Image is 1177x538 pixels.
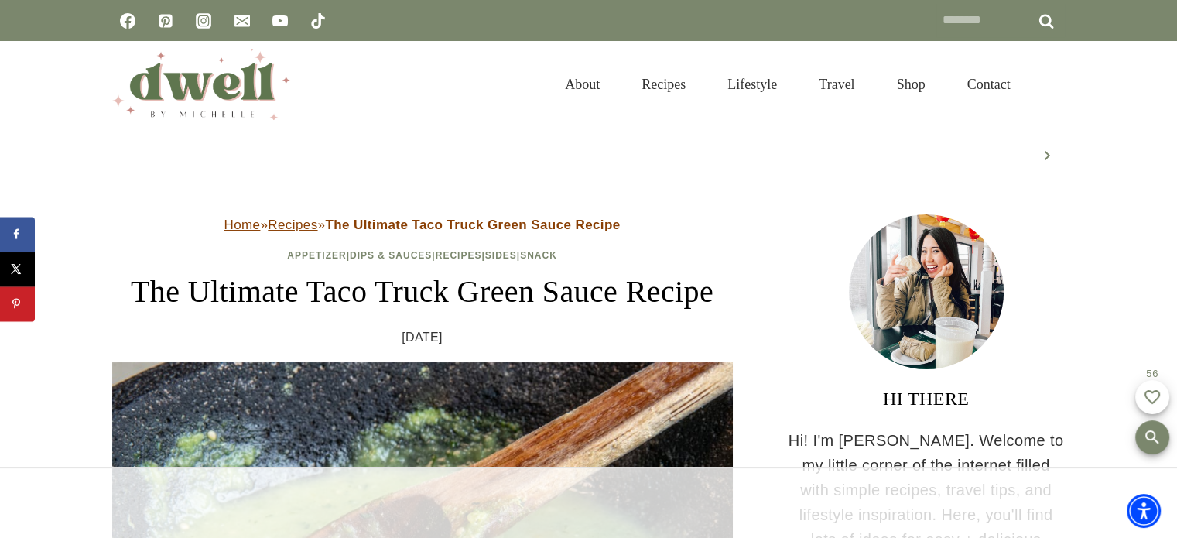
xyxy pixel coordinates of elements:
span: » » [224,218,620,232]
a: Recipes [436,250,482,261]
a: YouTube [265,5,296,36]
h1: The Ultimate Taco Truck Green Sauce Recipe [112,269,733,315]
a: Snack [520,250,557,261]
a: Facebook [112,5,143,36]
a: Lifestyle [707,60,798,110]
a: Pinterest [150,5,181,36]
a: Recipes [621,60,707,110]
a: Travel [798,60,875,110]
strong: The Ultimate Taco Truck Green Sauce Recipe [325,218,620,232]
a: Sides [485,250,517,261]
a: Appetizer [287,250,346,261]
a: About [544,60,621,110]
a: Email [227,5,258,36]
a: Contact [946,60,1032,110]
a: TikTok [303,5,334,36]
div: Accessibility Menu [1127,494,1161,528]
img: DWELL by michelle [112,49,290,120]
h3: HI THERE [787,385,1066,413]
a: Dips & Sauces [350,250,432,261]
a: Recipes [268,218,317,232]
a: Shop [875,60,946,110]
time: [DATE] [402,327,443,348]
a: Instagram [188,5,219,36]
span: | | | | [287,250,557,261]
a: Home [224,218,260,232]
nav: Primary Navigation [544,60,1031,110]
